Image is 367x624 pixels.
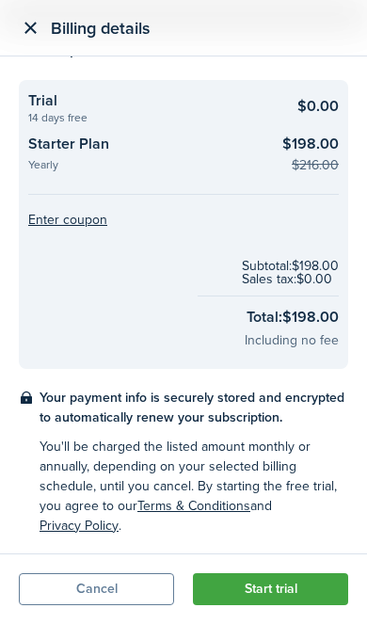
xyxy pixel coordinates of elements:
[28,214,107,227] button: Enter coupon
[297,95,339,118] checkout-summary-item-main-price: $0.00
[28,112,262,123] checkout-summary-item-description: 14 days free
[247,306,339,328] checkout-total-main: Total: $198.00
[193,573,348,605] button: Start trial
[14,12,46,44] button: Close modal
[40,388,348,427] checkout-terms-main: Your payment info is securely stored and encrypted to automatically renew your subscription.
[51,9,348,46] modal-title: Billing details
[282,133,339,155] checkout-summary-item-main-price: $198.00
[40,516,119,536] a: Privacy Policy
[40,437,348,536] checkout-terms-secondary: You'll be charged the listed amount monthly or annually, depending on your selected billing sched...
[19,573,174,605] button: Cancel
[28,159,262,175] checkout-summary-item-description: Yearly
[292,155,339,175] checkout-summary-item-old-price: $216.00
[242,260,339,273] checkout-subtotal-item: Subtotal: $198.00
[28,133,262,160] checkout-summary-item-title: Starter Plan
[245,330,339,350] checkout-total-secondary: Including no fee
[242,273,339,286] checkout-subtotal-item: Sales tax: $0.00
[137,496,250,516] a: Terms & Conditions
[28,89,262,112] checkout-summary-item-title: Trial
